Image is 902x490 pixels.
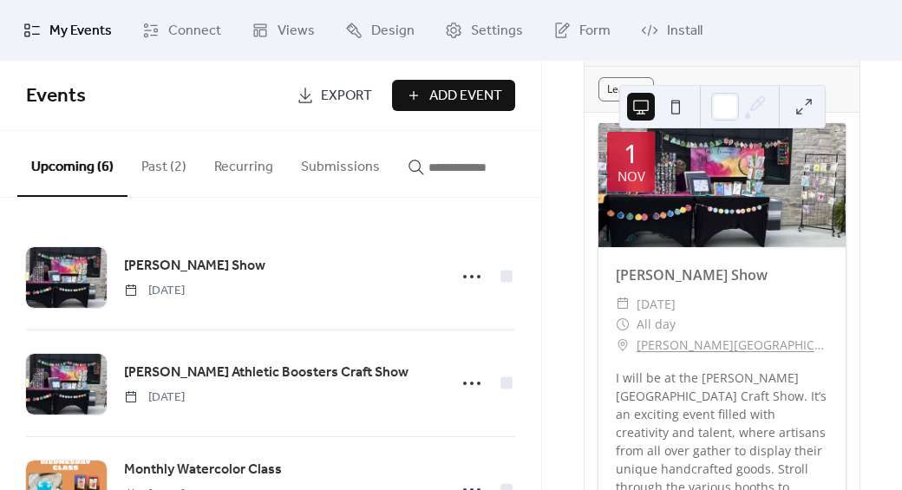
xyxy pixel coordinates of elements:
span: Views [278,21,315,42]
a: [PERSON_NAME] Show [124,255,265,278]
a: [PERSON_NAME][GEOGRAPHIC_DATA] [637,335,828,356]
span: Design [371,21,415,42]
span: Form [579,21,611,42]
div: ​ [616,314,630,335]
span: Monthly Watercolor Class [124,460,282,480]
span: Add Event [429,86,502,107]
button: Submissions [287,131,394,195]
button: Recurring [200,131,287,195]
a: Form [540,7,624,54]
div: Nov [618,170,645,183]
a: Views [239,7,328,54]
a: Install [628,7,716,54]
span: [DATE] [124,389,185,407]
button: Upcoming (6) [17,131,127,197]
a: Design [332,7,428,54]
div: [PERSON_NAME] Show [598,265,846,285]
div: ​ [616,335,630,356]
a: [PERSON_NAME] Athletic Boosters Craft Show [124,362,409,384]
span: My Events [49,21,112,42]
button: Past (2) [127,131,200,195]
a: Export [284,80,385,111]
span: Export [321,86,372,107]
span: Events [26,77,86,115]
a: Monthly Watercolor Class [124,459,282,481]
a: Settings [432,7,536,54]
span: [DATE] [124,282,185,300]
span: [PERSON_NAME] Show [124,256,265,277]
div: ​ [616,294,630,315]
a: My Events [10,7,125,54]
span: All day [637,314,676,335]
span: [PERSON_NAME] Athletic Boosters Craft Show [124,363,409,383]
span: Connect [168,21,221,42]
button: Add Event [392,80,515,111]
a: Connect [129,7,234,54]
span: Install [667,21,703,42]
span: Settings [471,21,523,42]
div: 1 [624,140,638,167]
span: [DATE] [637,294,676,315]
